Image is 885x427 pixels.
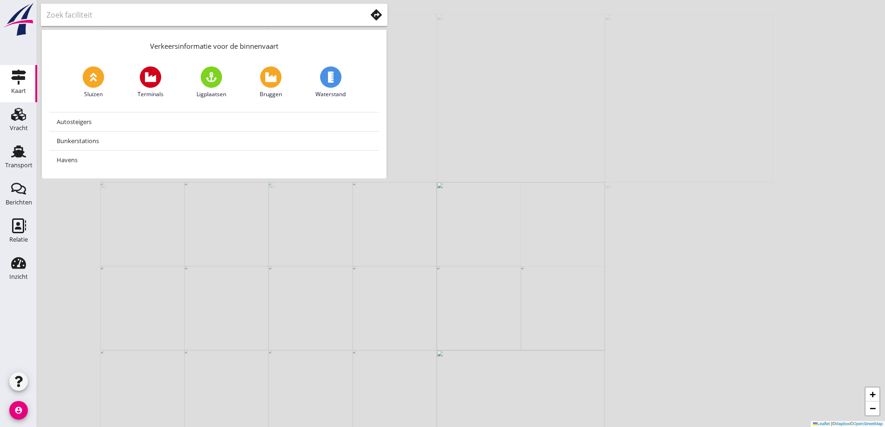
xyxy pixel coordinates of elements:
[813,421,830,426] a: Leaflet
[831,421,832,426] span: |
[138,66,164,99] a: Terminals
[865,388,879,401] a: Zoom in
[11,88,26,94] div: Kaart
[835,421,850,426] a: Mapbox
[84,90,103,99] span: Sluizen
[83,66,104,99] a: Sluizen
[5,162,33,168] div: Transport
[9,401,28,420] i: account_circle
[197,66,226,99] a: Ligplaatsen
[138,90,164,99] span: Terminals
[42,30,387,59] div: Verkeersinformatie voor de binnenvaart
[197,90,226,99] span: Ligplaatsen
[46,7,354,22] input: Zoek faciliteit
[9,274,28,280] div: Inzicht
[315,66,346,99] a: Waterstand
[57,116,372,127] div: Autosteigers
[6,199,32,205] div: Berichten
[853,421,883,426] a: OpenStreetMap
[260,90,282,99] span: Bruggen
[315,90,346,99] span: Waterstand
[870,388,876,400] span: +
[57,154,372,165] div: Havens
[57,135,372,146] div: Bunkerstations
[9,236,28,243] div: Relatie
[260,66,282,99] a: Bruggen
[2,2,35,37] img: logo-small.a267ee39.svg
[865,401,879,415] a: Zoom out
[870,402,876,414] span: −
[811,421,885,427] div: © ©
[10,125,28,131] div: Vracht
